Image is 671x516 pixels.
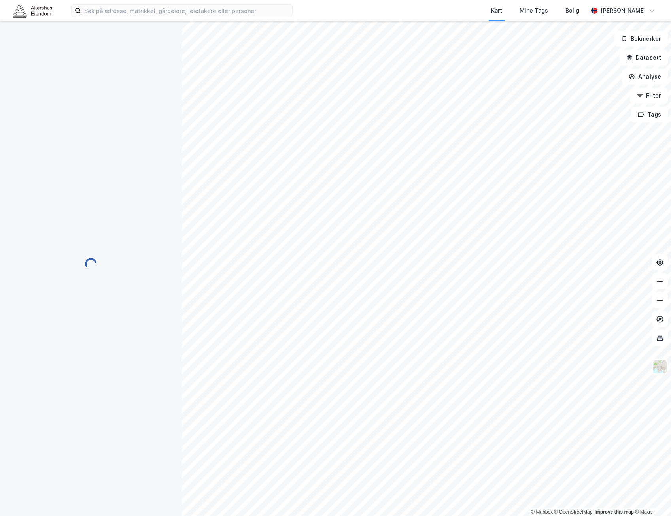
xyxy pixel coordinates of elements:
button: Analyse [622,69,668,85]
button: Filter [630,88,668,104]
div: [PERSON_NAME] [601,6,646,15]
div: Mine Tags [520,6,548,15]
a: Improve this map [595,509,634,515]
a: Mapbox [531,509,553,515]
button: Tags [631,107,668,122]
img: spinner.a6d8c91a73a9ac5275cf975e30b51cfb.svg [85,258,97,270]
a: OpenStreetMap [554,509,593,515]
img: akershus-eiendom-logo.9091f326c980b4bce74ccdd9f866810c.svg [13,4,52,17]
input: Søk på adresse, matrikkel, gårdeiere, leietakere eller personer [81,5,292,17]
button: Datasett [620,50,668,66]
div: Kontrollprogram for chat [631,478,671,516]
img: Z [652,359,667,374]
div: Kart [491,6,502,15]
button: Bokmerker [614,31,668,47]
div: Bolig [565,6,579,15]
iframe: Chat Widget [631,478,671,516]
